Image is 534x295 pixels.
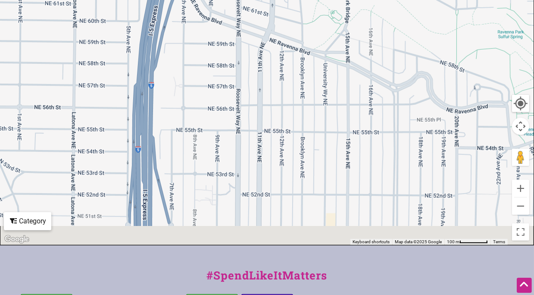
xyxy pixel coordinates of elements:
div: Category [5,213,50,229]
button: Drag Pegman onto the map to open Street View [512,149,529,166]
span: 100 m [447,239,459,244]
span: Map data ©2025 Google [395,239,442,244]
button: Zoom in [512,180,529,197]
a: Terms (opens in new tab) [493,239,505,244]
img: Google [3,234,31,245]
button: Your Location [512,95,529,112]
div: Scroll Back to Top [517,278,532,293]
button: Keyboard shortcuts [353,239,390,245]
button: Toggle fullscreen view [512,223,530,242]
div: Filter by category [4,212,51,230]
button: Zoom out [512,198,529,215]
button: Map camera controls [512,118,529,135]
a: Open this area in Google Maps (opens a new window) [3,234,31,245]
button: Map Scale: 100 m per 62 pixels [444,239,490,245]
